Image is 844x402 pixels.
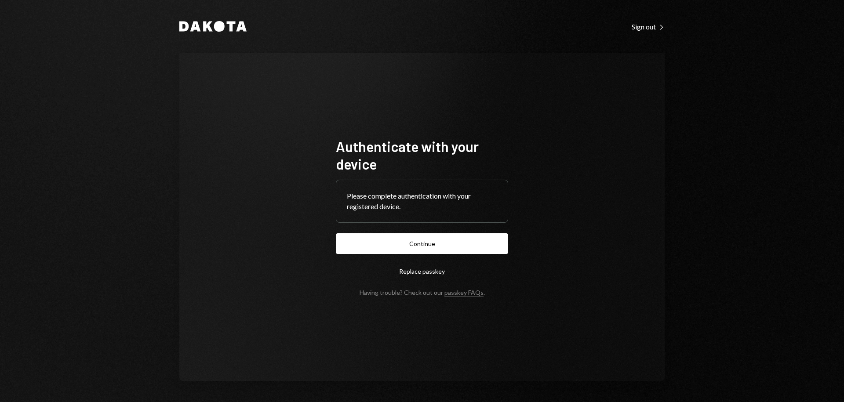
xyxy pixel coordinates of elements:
[347,191,497,212] div: Please complete authentication with your registered device.
[444,289,484,297] a: passkey FAQs
[336,138,508,173] h1: Authenticate with your device
[336,261,508,282] button: Replace passkey
[632,22,665,31] a: Sign out
[336,233,508,254] button: Continue
[360,289,485,296] div: Having trouble? Check out our .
